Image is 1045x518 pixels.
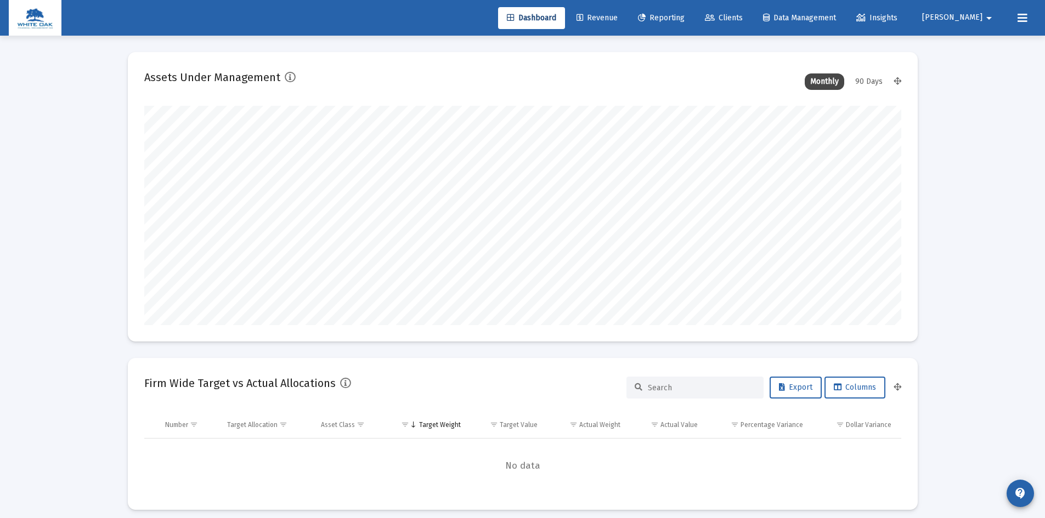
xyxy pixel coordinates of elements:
span: Data Management [763,13,836,22]
span: Insights [856,13,897,22]
div: Monthly [805,73,844,90]
span: Show filter options for column 'Target Allocation' [279,420,287,429]
a: Data Management [754,7,845,29]
div: Data grid [144,412,901,493]
div: Actual Value [660,420,698,429]
span: Reporting [638,13,685,22]
div: Target Value [500,420,538,429]
span: Show filter options for column 'Actual Value' [651,420,659,429]
td: Column Asset Class [313,412,386,438]
button: [PERSON_NAME] [909,7,1009,29]
span: Show filter options for column 'Number' [190,420,198,429]
span: Dashboard [507,13,556,22]
a: Clients [696,7,752,29]
img: Dashboard [17,7,53,29]
div: Number [165,420,188,429]
div: Actual Weight [579,420,620,429]
h2: Firm Wide Target vs Actual Allocations [144,374,336,392]
span: No data [144,460,901,472]
div: Target Allocation [227,420,278,429]
span: Show filter options for column 'Actual Weight' [569,420,578,429]
span: Clients [705,13,743,22]
mat-icon: arrow_drop_down [982,7,996,29]
td: Column Percentage Variance [705,412,811,438]
div: Target Weight [419,420,461,429]
td: Column Dollar Variance [811,412,901,438]
td: Column Target Weight [386,412,468,438]
a: Revenue [568,7,626,29]
span: Show filter options for column 'Asset Class' [357,420,365,429]
button: Columns [824,377,885,399]
span: Show filter options for column 'Dollar Variance' [836,420,844,429]
div: Asset Class [321,420,355,429]
a: Dashboard [498,7,565,29]
div: 90 Days [850,73,888,90]
td: Column Number [157,412,220,438]
td: Column Actual Weight [545,412,628,438]
a: Reporting [629,7,693,29]
span: Show filter options for column 'Percentage Variance' [731,420,739,429]
span: Columns [834,383,876,392]
h2: Assets Under Management [144,69,280,86]
span: [PERSON_NAME] [922,13,982,22]
button: Export [770,377,822,399]
td: Column Target Value [468,412,546,438]
mat-icon: contact_support [1014,487,1027,500]
div: Percentage Variance [741,420,803,429]
input: Search [648,383,755,392]
span: Show filter options for column 'Target Value' [490,420,498,429]
span: Show filter options for column 'Target Weight' [401,420,409,429]
td: Column Target Allocation [219,412,313,438]
a: Insights [848,7,906,29]
div: Dollar Variance [846,420,891,429]
span: Revenue [577,13,618,22]
td: Column Actual Value [628,412,705,438]
span: Export [779,383,812,392]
